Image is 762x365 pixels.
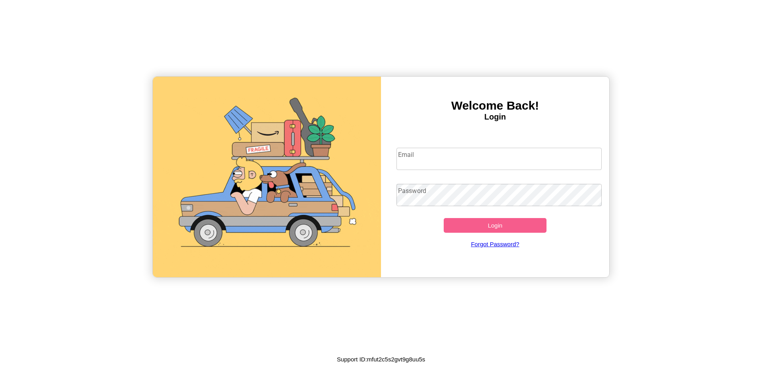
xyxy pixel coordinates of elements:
a: Forgot Password? [393,233,598,255]
h3: Welcome Back! [381,99,609,112]
p: Support ID: mfut2c5s2gvt9g8uu5s [337,354,425,365]
button: Login [444,218,546,233]
img: gif [153,77,381,277]
h4: Login [381,112,609,122]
